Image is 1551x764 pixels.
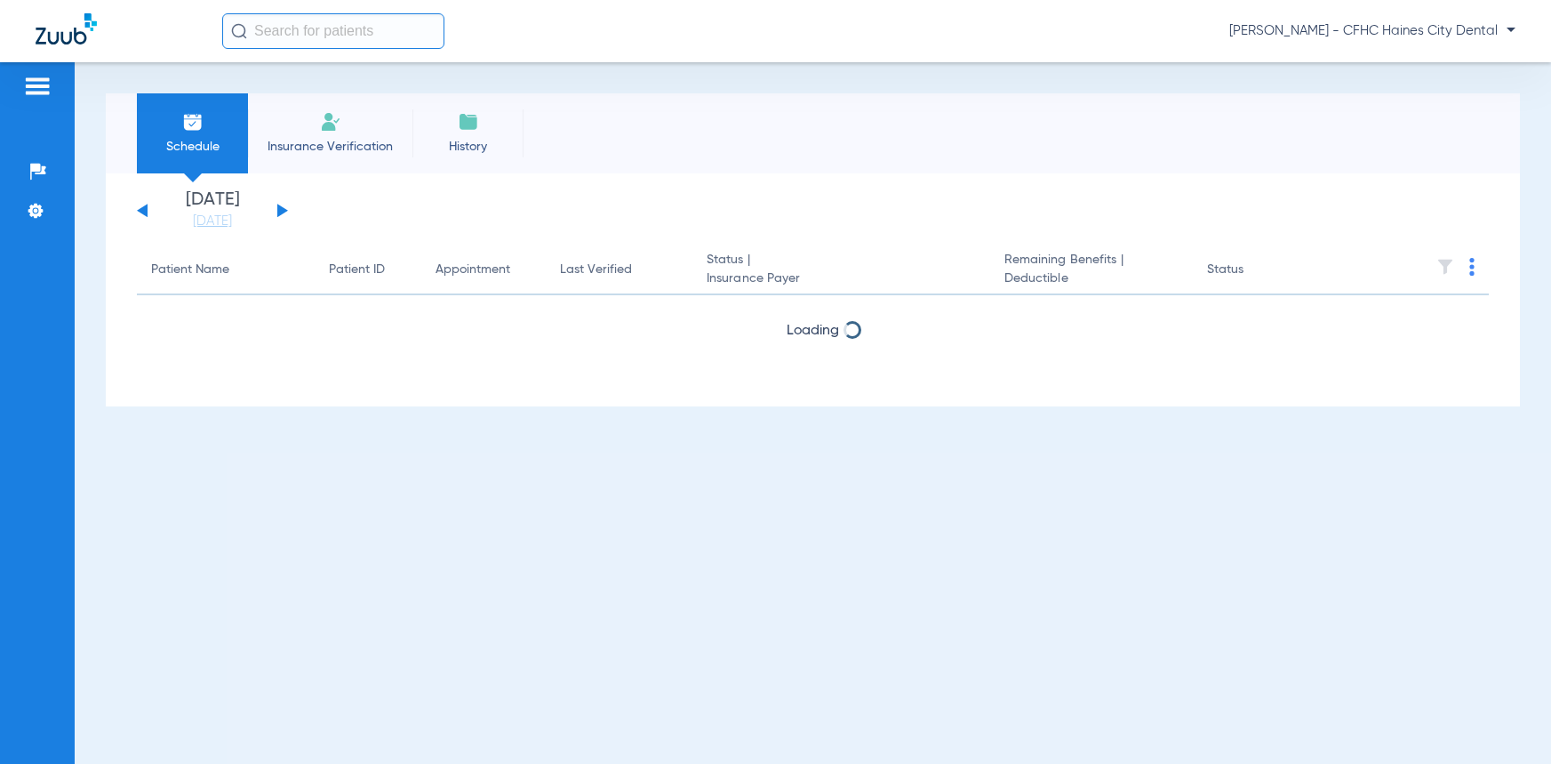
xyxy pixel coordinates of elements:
[692,245,990,295] th: Status |
[560,261,632,279] div: Last Verified
[150,138,235,156] span: Schedule
[1193,245,1313,295] th: Status
[458,111,479,133] img: History
[320,111,341,133] img: Manual Insurance Verification
[787,324,839,338] span: Loading
[426,138,510,156] span: History
[159,191,266,230] li: [DATE]
[329,261,385,279] div: Patient ID
[1436,258,1454,276] img: filter.svg
[182,111,204,133] img: Schedule
[1229,22,1515,40] span: [PERSON_NAME] - CFHC Haines City Dental
[707,269,976,288] span: Insurance Payer
[36,13,97,44] img: Zuub Logo
[261,138,399,156] span: Insurance Verification
[329,261,407,279] div: Patient ID
[1469,258,1475,276] img: group-dot-blue.svg
[151,261,300,279] div: Patient Name
[159,213,266,230] a: [DATE]
[222,13,444,49] input: Search for patients
[1004,269,1179,288] span: Deductible
[436,261,532,279] div: Appointment
[231,23,247,39] img: Search Icon
[560,261,678,279] div: Last Verified
[990,245,1193,295] th: Remaining Benefits |
[151,261,229,279] div: Patient Name
[23,76,52,97] img: hamburger-icon
[436,261,510,279] div: Appointment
